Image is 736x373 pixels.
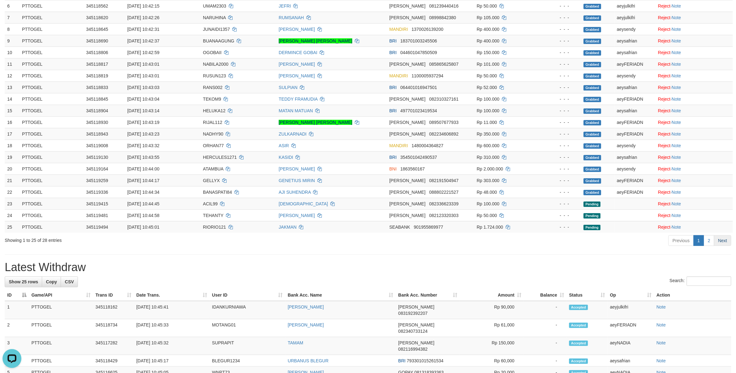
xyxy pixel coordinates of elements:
a: Note [672,62,681,67]
span: [PERSON_NAME] [389,3,426,8]
a: AJI SUHENDRA [279,190,311,195]
div: - - - [541,14,579,21]
td: 17 [5,128,19,140]
a: [PERSON_NAME] [PERSON_NAME] [279,120,352,125]
span: 345118819 [86,73,108,78]
td: aeysendy [614,70,656,81]
th: Date Trans.: activate to sort column ascending [134,289,210,301]
span: [DATE] 10:42:59 [127,50,159,55]
span: RANS002 [203,85,222,90]
span: [DATE] 10:43:01 [127,62,159,67]
span: Rp 50.000 [477,73,497,78]
a: Reject [658,85,671,90]
span: 345118943 [86,131,108,136]
td: · [656,58,733,70]
td: · [656,186,733,198]
a: Note [656,304,666,309]
span: MANDIRI [389,143,408,148]
span: [DATE] 10:44:17 [127,178,159,183]
a: Note [672,190,681,195]
span: Rp 400.000 [477,27,499,32]
td: · [656,70,733,81]
a: Reject [658,108,671,113]
span: 345119008 [86,143,108,148]
a: Note [672,225,681,230]
a: [PERSON_NAME] [279,166,315,171]
a: Note [672,27,681,32]
span: Copy 082310327161 to clipboard [429,97,459,102]
div: - - - [541,131,579,137]
span: Copy 085865625807 to clipboard [429,62,459,67]
a: Note [672,15,681,20]
span: ATAMBUA [203,166,223,171]
span: BANASPATI84 [203,190,232,195]
td: PTTOGEL [19,105,84,116]
span: Copy 183701003245506 to clipboard [400,38,437,43]
div: - - - [541,142,579,149]
span: 345118833 [86,85,108,90]
a: Note [672,166,681,171]
span: [PERSON_NAME] [389,131,426,136]
span: UMAM2303 [203,3,226,8]
span: Grabbed [584,62,601,67]
span: Grabbed [584,109,601,114]
a: [PERSON_NAME] [288,304,324,309]
a: Reject [658,143,671,148]
span: Grabbed [584,120,601,125]
td: 12 [5,70,19,81]
span: Copy 497701023419534 to clipboard [400,108,437,113]
td: aeysafrian [614,151,656,163]
div: - - - [541,119,579,125]
span: RIJAL112 [203,120,222,125]
a: JEFRI [279,3,291,8]
a: Reject [658,15,671,20]
div: - - - [541,201,579,207]
span: Rp 150.000 [477,50,499,55]
a: CSV [61,276,78,287]
span: BRI [389,108,397,113]
a: Note [672,178,681,183]
a: Note [672,120,681,125]
td: · [656,163,733,175]
td: aeyFERIADN [614,116,656,128]
td: PTTOGEL [19,175,84,186]
a: Note [672,3,681,8]
span: [DATE] 10:42:31 [127,27,159,32]
span: BRI [389,38,397,43]
div: - - - [541,61,579,67]
button: Open LiveChat chat widget [3,3,21,21]
span: NARUHINA [203,15,226,20]
th: ID: activate to sort column descending [5,289,29,301]
span: [PERSON_NAME] [389,97,426,102]
span: Copy 1100005937294 to clipboard [412,73,443,78]
td: 10 [5,47,19,58]
a: Reject [658,27,671,32]
div: - - - [541,49,579,56]
td: 19 [5,151,19,163]
a: GENETIUS MIRIN [279,178,315,183]
span: [PERSON_NAME] [389,15,426,20]
span: 345118620 [86,15,108,20]
td: · [656,12,733,23]
span: Copy 088802221527 to clipboard [429,190,459,195]
span: Grabbed [584,132,601,137]
a: [PERSON_NAME] [279,73,315,78]
span: Copy 1863560167 to clipboard [400,166,425,171]
a: RUMSANAH [279,15,304,20]
span: BNI [389,166,397,171]
td: 9 [5,35,19,47]
td: 23 [5,198,19,209]
span: [DATE] 10:43:03 [127,85,159,90]
span: Rp 2.000.000 [477,166,503,171]
a: [PERSON_NAME] [279,213,315,218]
a: Reject [658,225,671,230]
span: Copy 354501042490537 to clipboard [400,155,437,160]
span: Grabbed [584,50,601,56]
a: Note [672,50,681,55]
span: [PERSON_NAME] [389,62,426,67]
a: Note [672,73,681,78]
span: CSV [65,279,74,284]
a: Reject [658,213,671,218]
span: [DATE] 10:43:14 [127,108,159,113]
span: [DATE] 10:43:32 [127,143,159,148]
